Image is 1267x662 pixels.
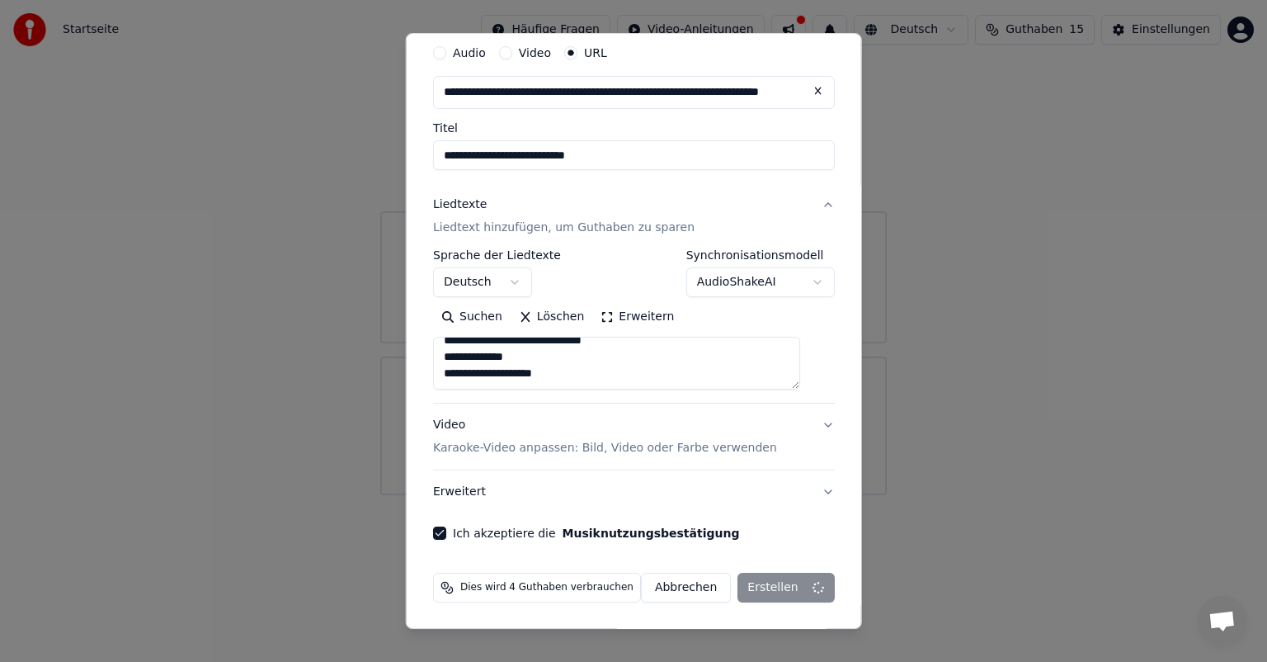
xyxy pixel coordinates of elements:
[584,47,607,59] label: URL
[453,47,486,59] label: Audio
[641,573,731,603] button: Abbrechen
[433,440,777,456] p: Karaoke-Video anpassen: Bild, Video oder Farbe verwenden
[433,183,835,249] button: LiedtexteLiedtext hinzufügen, um Guthaben zu sparen
[433,404,835,470] button: VideoKaraoke-Video anpassen: Bild, Video oder Farbe verwenden
[460,581,633,594] span: Dies wird 4 Guthaben verbrauchen
[518,47,550,59] label: Video
[433,196,487,213] div: Liedtexte
[562,527,739,539] button: Ich akzeptiere die
[433,249,561,261] label: Sprache der Liedtexte
[511,304,592,330] button: Löschen
[592,304,682,330] button: Erweitern
[433,417,777,456] div: Video
[433,304,511,330] button: Suchen
[685,249,834,261] label: Synchronisationsmodell
[433,470,835,513] button: Erweitert
[453,527,739,539] label: Ich akzeptiere die
[433,220,695,236] p: Liedtext hinzufügen, um Guthaben zu sparen
[433,249,835,403] div: LiedtexteLiedtext hinzufügen, um Guthaben zu sparen
[433,122,835,134] label: Titel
